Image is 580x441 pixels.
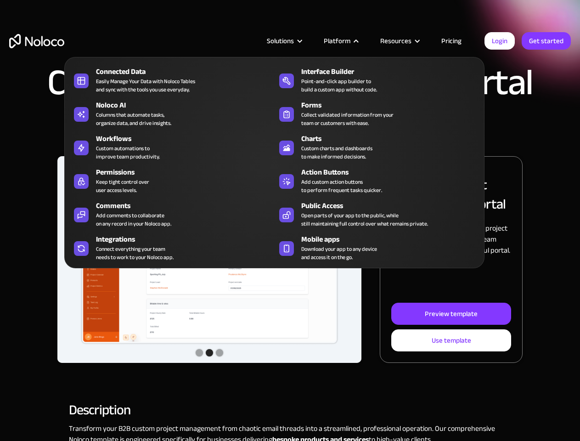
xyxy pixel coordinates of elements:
a: Interface BuilderPoint-and-click app builder tobuild a custom app without code. [275,64,479,96]
div: Mobile apps [301,234,484,245]
div: Permissions [96,167,278,178]
div: Show slide 2 of 3 [206,349,213,356]
a: Connected DataEasily Manage Your Data with Noloco Tablesand sync with the tools you use everyday. [69,64,274,96]
div: Preview template [425,308,478,320]
nav: Platform [64,44,484,268]
div: Integrations [96,234,278,245]
h1: Client Project Management Portal [47,64,532,101]
span: Download your app to any device and access it on the go. [301,245,377,261]
div: Solutions [267,35,294,47]
h2: Description [69,406,511,414]
div: Resources [369,35,430,47]
div: Noloco AI [96,100,278,111]
a: Noloco AIColumns that automate tasks,organize data, and drive insights. [69,98,274,129]
div: Show slide 1 of 3 [196,349,203,356]
div: Use template [432,334,471,346]
a: Mobile appsDownload your app to any deviceand access it on the go. [275,232,479,263]
div: Platform [312,35,369,47]
div: Workflows [96,133,278,144]
a: Login [484,32,515,50]
div: Action Buttons [301,167,484,178]
a: ChartsCustom charts and dashboardsto make informed decisions. [275,131,479,163]
div: Connected Data [96,66,278,77]
div: Resources [380,35,411,47]
div: Easily Manage Your Data with Noloco Tables and sync with the tools you use everyday. [96,77,195,94]
div: Charts [301,133,484,144]
a: Pricing [430,35,473,47]
div: Connect everything your team needs to work to your Noloco app. [96,245,174,261]
div: Forms [301,100,484,111]
div: Platform [324,35,350,47]
a: WorkflowsCustom automations toimprove team productivity. [69,131,274,163]
a: Use template [391,329,511,351]
div: Columns that automate tasks, organize data, and drive insights. [96,111,171,127]
div: Show slide 3 of 3 [216,349,223,356]
div: Keep tight control over user access levels. [96,178,149,194]
a: home [9,34,64,48]
a: Public AccessOpen parts of your app to the public, whilestill maintaining full control over what ... [275,198,479,230]
div: Comments [96,200,278,211]
a: IntegrationsConnect everything your teamneeds to work to your Noloco app. [69,232,274,263]
a: PermissionsKeep tight control overuser access levels. [69,165,274,196]
div: Collect validated information from your team or customers with ease. [301,111,394,127]
div: Custom automations to improve team productivity. [96,144,160,161]
a: Get started [522,32,571,50]
div: Custom charts and dashboards to make informed decisions. [301,144,372,161]
div: Open parts of your app to the public, while still maintaining full control over what remains priv... [301,211,428,228]
div: Point-and-click app builder to build a custom app without code. [301,77,377,94]
a: Preview template [391,303,511,325]
div: Solutions [255,35,312,47]
a: Action ButtonsAdd custom action buttonsto perform frequent tasks quicker. [275,165,479,196]
div: Add comments to collaborate on any record in your Noloco app. [96,211,171,228]
a: CommentsAdd comments to collaborateon any record in your Noloco app. [69,198,274,230]
div: carousel [57,156,361,363]
div: Interface Builder [301,66,484,77]
a: FormsCollect validated information from yourteam or customers with ease. [275,98,479,129]
div: previous slide [57,156,94,363]
div: Add custom action buttons to perform frequent tasks quicker. [301,178,382,194]
div: Public Access [301,200,484,211]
